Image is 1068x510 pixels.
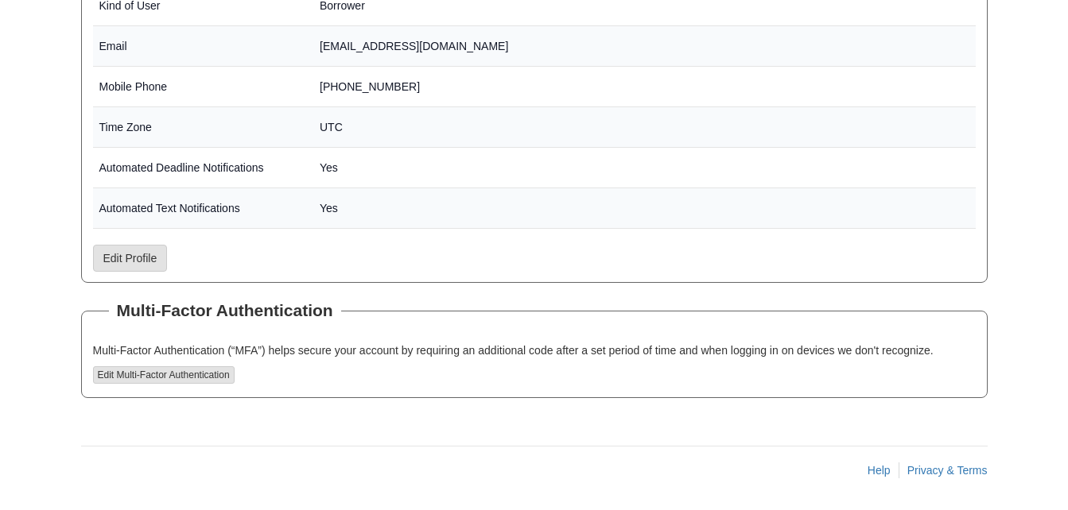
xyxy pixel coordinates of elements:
td: Automated Deadline Notifications [93,148,314,188]
p: Multi-Factor Authentication (“MFA”) helps secure your account by requiring an additional code aft... [93,342,976,358]
td: [EMAIL_ADDRESS][DOMAIN_NAME] [313,26,976,67]
td: [PHONE_NUMBER] [313,67,976,107]
td: Email [93,26,314,67]
td: Yes [313,188,976,229]
td: Yes [313,148,976,188]
a: Help [868,464,891,477]
a: Edit Profile [93,245,168,272]
a: Privacy & Terms [907,464,988,477]
button: Edit Multi-Factor Authentication [93,366,235,384]
td: UTC [313,107,976,148]
td: Mobile Phone [93,67,314,107]
td: Time Zone [93,107,314,148]
td: Automated Text Notifications [93,188,314,229]
legend: Multi-Factor Authentication [109,299,341,323]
